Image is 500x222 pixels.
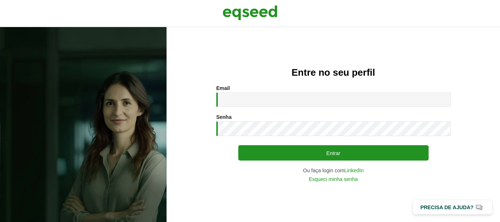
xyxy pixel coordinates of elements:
div: Ou faça login com [216,168,451,173]
button: Entrar [238,145,429,161]
label: Email [216,86,230,91]
img: EqSeed Logo [223,4,277,22]
h2: Entre no seu perfil [181,67,485,78]
label: Senha [216,114,232,120]
a: LinkedIn [344,168,364,173]
a: Esqueci minha senha [309,177,358,182]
